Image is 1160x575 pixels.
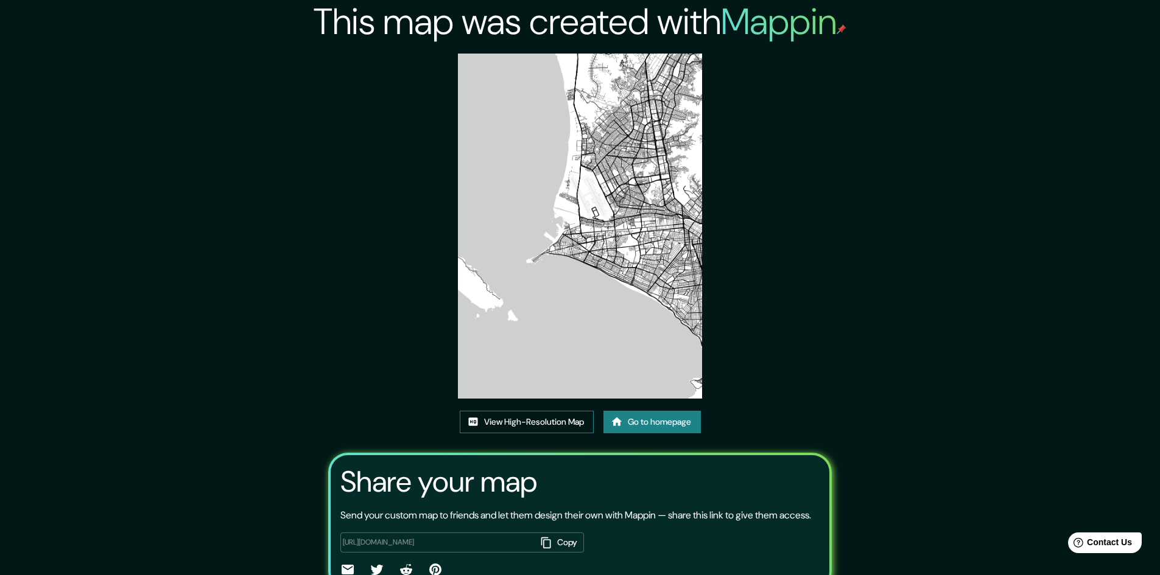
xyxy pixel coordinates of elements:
[603,411,701,433] a: Go to homepage
[1052,528,1147,562] iframe: Help widget launcher
[460,411,594,433] a: View High-Resolution Map
[536,532,584,552] button: Copy
[340,508,811,523] p: Send your custom map to friends and let them design their own with Mappin — share this link to gi...
[837,24,846,34] img: mappin-pin
[340,465,537,499] h3: Share your map
[458,54,702,399] img: created-map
